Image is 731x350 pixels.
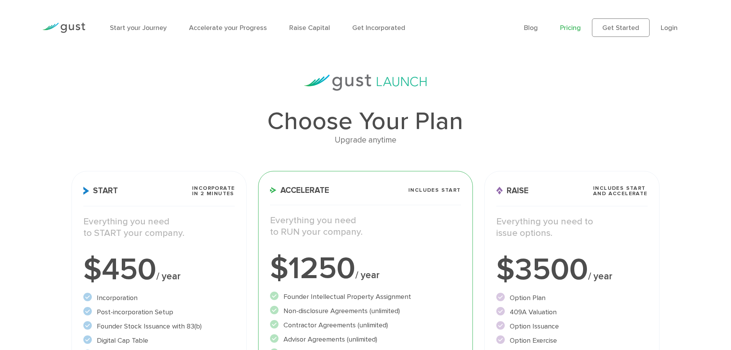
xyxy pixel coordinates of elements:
[588,270,612,282] span: / year
[42,23,85,33] img: Gust Logo
[270,186,329,194] span: Accelerate
[71,109,659,134] h1: Choose Your Plan
[270,187,277,193] img: Accelerate Icon
[189,24,267,32] a: Accelerate your Progress
[496,254,648,285] div: $3500
[71,134,659,147] div: Upgrade anytime
[524,24,538,32] a: Blog
[593,186,648,196] span: Includes START and ACCELERATE
[110,24,167,32] a: Start your Journey
[496,335,648,346] li: Option Exercise
[289,24,330,32] a: Raise Capital
[661,24,678,32] a: Login
[83,187,89,195] img: Start Icon X2
[560,24,581,32] a: Pricing
[496,307,648,317] li: 409A Valuation
[83,307,235,317] li: Post-incorporation Setup
[355,269,380,281] span: / year
[270,215,461,238] p: Everything you need to RUN your company.
[304,75,427,91] img: gust-launch-logos.svg
[496,216,648,239] p: Everything you need to issue options.
[270,320,461,330] li: Contractor Agreements (unlimited)
[496,187,503,195] img: Raise Icon
[270,334,461,345] li: Advisor Agreements (unlimited)
[496,293,648,303] li: Option Plan
[496,321,648,332] li: Option Issuance
[83,293,235,303] li: Incorporation
[270,306,461,316] li: Non-disclosure Agreements (unlimited)
[192,186,235,196] span: Incorporate in 2 Minutes
[83,216,235,239] p: Everything you need to START your company.
[352,24,405,32] a: Get Incorporated
[83,321,235,332] li: Founder Stock Issuance with 83(b)
[496,187,529,195] span: Raise
[156,270,181,282] span: / year
[83,187,118,195] span: Start
[83,254,235,285] div: $450
[270,253,461,284] div: $1250
[270,292,461,302] li: Founder Intellectual Property Assignment
[592,18,650,37] a: Get Started
[83,335,235,346] li: Digital Cap Table
[408,187,461,193] span: Includes START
